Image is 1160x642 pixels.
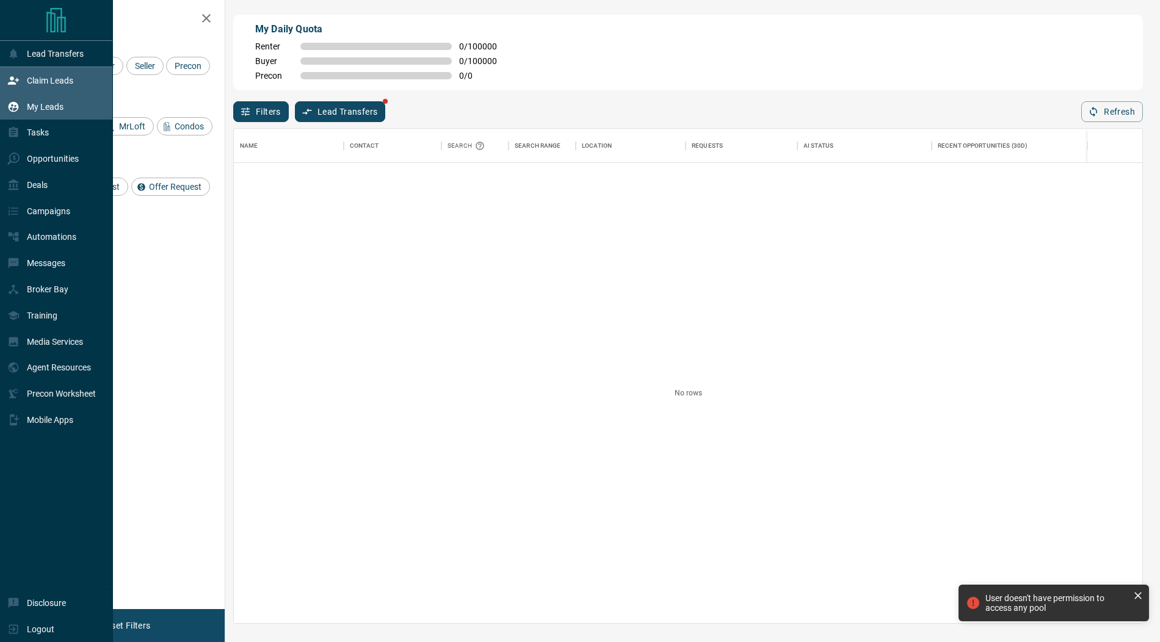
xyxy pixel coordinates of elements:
span: Precon [255,71,293,81]
div: Search Range [509,129,576,163]
div: Search [448,129,488,163]
span: Condos [170,121,208,131]
div: Recent Opportunities (30d) [938,129,1028,163]
div: Offer Request [131,178,210,196]
span: MrLoft [115,121,150,131]
div: Condos [157,117,212,135]
div: Recent Opportunities (30d) [932,129,1088,163]
span: Precon [170,61,206,71]
button: Filters [233,101,289,122]
div: Search Range [515,129,561,163]
div: Seller [126,57,164,75]
h2: Filters [39,12,212,27]
button: Lead Transfers [295,101,386,122]
span: 0 / 0 [459,71,497,81]
span: Seller [131,61,159,71]
div: Requests [692,129,723,163]
span: Offer Request [145,182,206,192]
span: Buyer [255,56,293,66]
span: 0 / 100000 [459,56,497,66]
div: Location [582,129,612,163]
button: Refresh [1081,101,1143,122]
div: MrLoft [101,117,154,135]
div: Contact [350,129,379,163]
span: Renter [255,41,293,51]
div: Contact [344,129,441,163]
span: 0 / 100000 [459,41,497,51]
div: AI Status [797,129,932,163]
div: User doesn't have permission to access any pool [985,593,1128,613]
div: AI Status [803,129,833,163]
div: Requests [686,129,797,163]
p: My Daily Quota [255,22,497,37]
div: Precon [166,57,210,75]
button: Reset Filters [93,615,158,636]
div: Location [576,129,686,163]
div: Name [240,129,258,163]
div: Name [234,129,344,163]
